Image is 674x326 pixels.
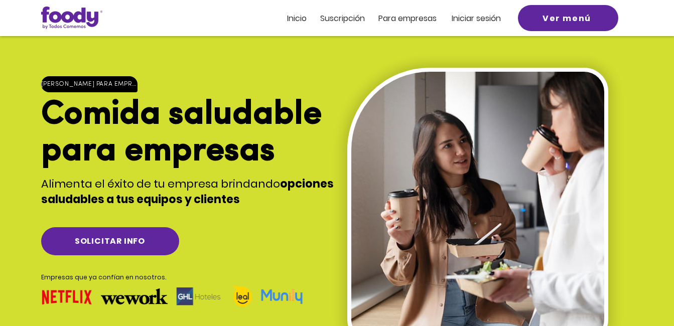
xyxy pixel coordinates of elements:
img: logos.png [41,284,304,308]
span: opciones saludables a tus equipos y clientes [41,176,334,207]
span: Ver menú [543,12,591,25]
span: ra empresas [388,13,437,24]
a: SOLICITAR INFO [41,227,179,255]
span: Alimenta el éxito de tu empresa brindando [41,176,280,192]
a: Iniciar sesión [452,14,501,23]
button: Foody para empresas [41,76,138,92]
a: Para empresas [378,14,437,23]
span: Iniciar sesión [452,13,501,24]
span: Suscripción [320,13,365,24]
a: Suscripción [320,14,365,23]
span: Empresas que ya confían en nosotros. [41,273,166,281]
span: SOLICITAR INFO [75,235,145,247]
a: Inicio [287,14,307,23]
span: Inicio [287,13,307,24]
img: Logo_Foody V2.0.0 (3).png [41,7,102,29]
iframe: Messagebird Livechat Widget [616,268,664,316]
span: Comida saludable para empresas [41,98,322,169]
span: Pa [378,13,388,24]
a: Ver menú [518,5,618,31]
span: [PERSON_NAME] para empresas [41,81,138,87]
